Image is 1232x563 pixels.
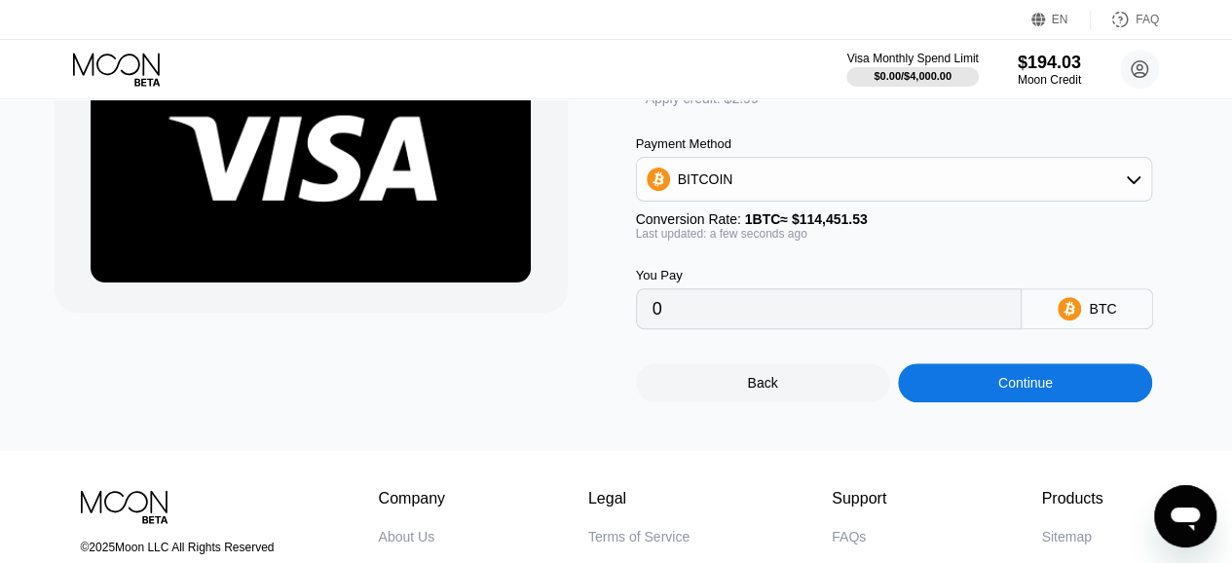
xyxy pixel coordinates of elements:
[898,363,1152,402] div: Continue
[846,52,978,87] div: Visa Monthly Spend Limit$0.00/$4,000.00
[745,211,868,227] span: 1 BTC ≈ $114,451.53
[636,268,1023,282] div: You Pay
[1154,485,1216,547] iframe: Button to launch messaging window
[379,529,435,544] div: About Us
[588,529,690,544] div: Terms of Service
[1089,301,1116,317] div: BTC
[1052,13,1068,26] div: EN
[636,136,1153,151] div: Payment Method
[588,490,690,507] div: Legal
[1031,10,1091,29] div: EN
[678,171,733,187] div: BITCOIN
[832,490,899,507] div: Support
[874,70,952,82] div: $0.00 / $4,000.00
[1018,53,1081,87] div: $194.03Moon Credit
[1136,13,1159,26] div: FAQ
[747,375,777,391] div: Back
[1041,490,1102,507] div: Products
[636,227,1153,241] div: Last updated: a few seconds ago
[1091,10,1159,29] div: FAQ
[998,375,1053,391] div: Continue
[832,529,866,544] div: FAQs
[1041,529,1091,544] div: Sitemap
[636,211,1153,227] div: Conversion Rate:
[1018,53,1081,73] div: $194.03
[637,160,1152,199] div: BITCOIN
[636,363,890,402] div: Back
[81,541,291,554] div: © 2025 Moon LLC All Rights Reserved
[846,52,978,65] div: Visa Monthly Spend Limit
[1018,73,1081,87] div: Moon Credit
[379,490,446,507] div: Company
